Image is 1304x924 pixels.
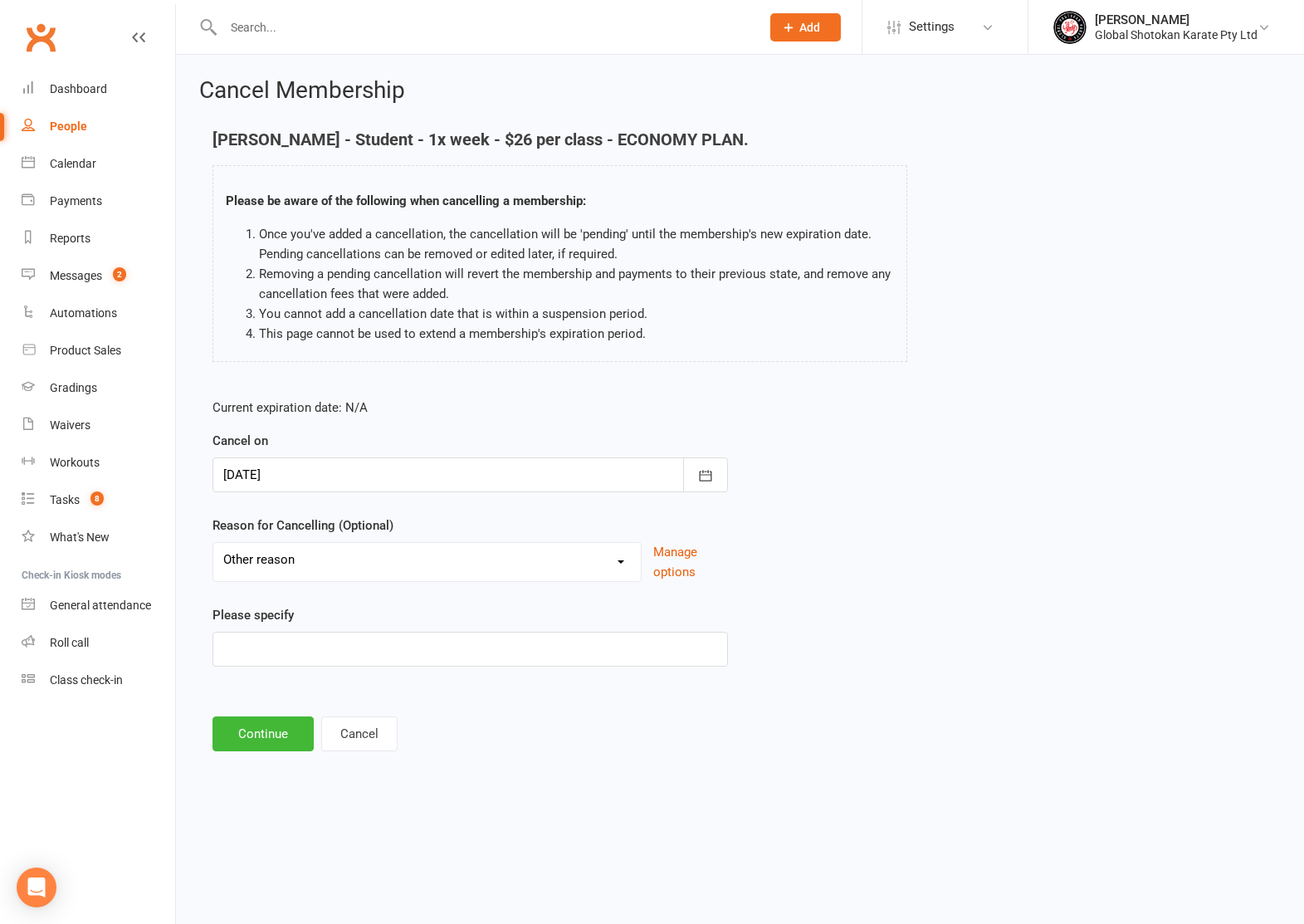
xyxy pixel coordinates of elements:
[22,295,175,332] a: Automations
[22,482,175,519] a: Tasks 8
[50,232,90,245] div: Reports
[22,183,175,220] a: Payments
[50,120,87,133] div: People
[50,344,121,357] div: Product Sales
[653,542,728,582] button: Manage options
[22,220,175,257] a: Reports
[212,516,393,535] label: Reason for Cancelling (Optional)
[22,624,175,662] a: Roll call
[113,267,126,281] span: 2
[22,108,175,145] a: People
[321,716,398,751] button: Cancel
[259,264,894,304] li: Removing a pending cancellation will revert the membership and payments to their previous state, ...
[259,224,894,264] li: Once you've added a cancellation, the cancellation will be 'pending' until the membership's new e...
[50,493,80,506] div: Tasks
[212,130,907,149] h4: [PERSON_NAME] - Student - 1x week - $26 per class - ECONOMY PLAN.
[20,17,61,58] a: Clubworx
[1053,11,1087,44] img: thumb_image1750234934.png
[50,530,110,544] div: What's New
[17,868,56,907] div: Open Intercom Messenger
[199,78,1281,104] h2: Cancel Membership
[50,82,107,95] div: Dashboard
[1095,27,1258,42] div: Global Shotokan Karate Pty Ltd
[50,306,117,320] div: Automations
[22,587,175,624] a: General attendance kiosk mode
[212,716,314,751] button: Continue
[22,519,175,556] a: What's New
[22,662,175,699] a: Class kiosk mode
[259,324,894,344] li: This page cannot be used to extend a membership's expiration period.
[22,71,175,108] a: Dashboard
[212,398,728,418] p: Current expiration date: N/A
[90,491,104,506] span: 8
[22,407,175,444] a: Waivers
[50,636,89,649] div: Roll call
[50,381,97,394] div: Gradings
[259,304,894,324] li: You cannot add a cancellation date that is within a suspension period.
[212,431,268,451] label: Cancel on
[218,16,749,39] input: Search...
[909,8,955,46] span: Settings
[50,456,100,469] div: Workouts
[22,369,175,407] a: Gradings
[22,444,175,482] a: Workouts
[50,418,90,432] div: Waivers
[50,673,123,687] div: Class check-in
[799,21,820,34] span: Add
[226,193,586,208] strong: Please be aware of the following when cancelling a membership:
[212,605,294,625] label: Please specify
[22,257,175,295] a: Messages 2
[50,157,96,170] div: Calendar
[50,269,102,282] div: Messages
[50,194,102,208] div: Payments
[50,599,151,612] div: General attendance
[770,13,841,42] button: Add
[22,332,175,369] a: Product Sales
[22,145,175,183] a: Calendar
[1095,12,1258,27] div: [PERSON_NAME]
